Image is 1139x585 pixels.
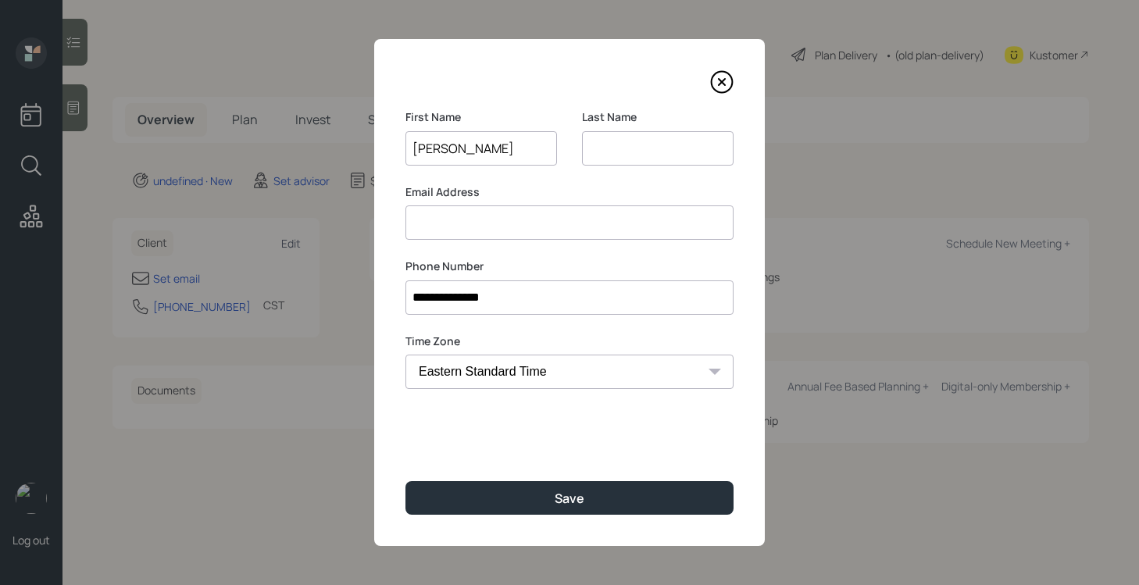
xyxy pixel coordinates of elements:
label: First Name [405,109,557,125]
label: Time Zone [405,334,734,349]
button: Save [405,481,734,515]
div: Save [555,490,584,507]
label: Last Name [582,109,734,125]
label: Email Address [405,184,734,200]
label: Phone Number [405,259,734,274]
